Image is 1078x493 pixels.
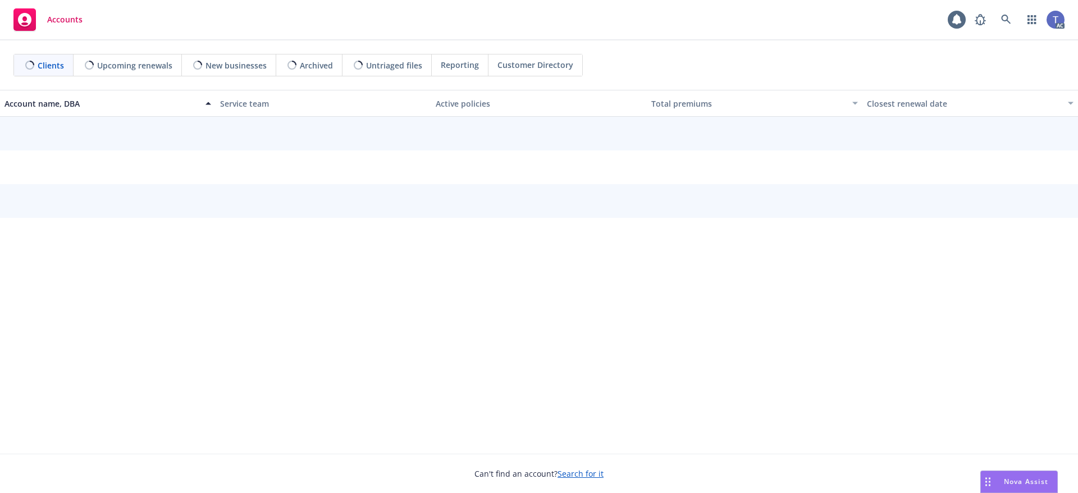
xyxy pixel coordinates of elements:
span: Clients [38,60,64,71]
div: Drag to move [981,471,995,492]
span: Accounts [47,15,83,24]
span: Untriaged files [366,60,422,71]
a: Switch app [1021,8,1043,31]
span: Reporting [441,59,479,71]
button: Active policies [431,90,647,117]
button: Total premiums [647,90,862,117]
img: photo [1047,11,1065,29]
span: Can't find an account? [474,468,604,480]
a: Report a Bug [969,8,992,31]
span: New businesses [205,60,267,71]
div: Account name, DBA [4,98,199,109]
a: Search [995,8,1017,31]
a: Accounts [9,4,87,35]
div: Service team [220,98,427,109]
span: Archived [300,60,333,71]
a: Search for it [558,468,604,479]
span: Customer Directory [497,59,573,71]
button: Service team [216,90,431,117]
div: Active policies [436,98,642,109]
div: Total premiums [651,98,846,109]
div: Closest renewal date [867,98,1061,109]
button: Closest renewal date [862,90,1078,117]
span: Nova Assist [1004,477,1048,486]
span: Upcoming renewals [97,60,172,71]
button: Nova Assist [980,471,1058,493]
